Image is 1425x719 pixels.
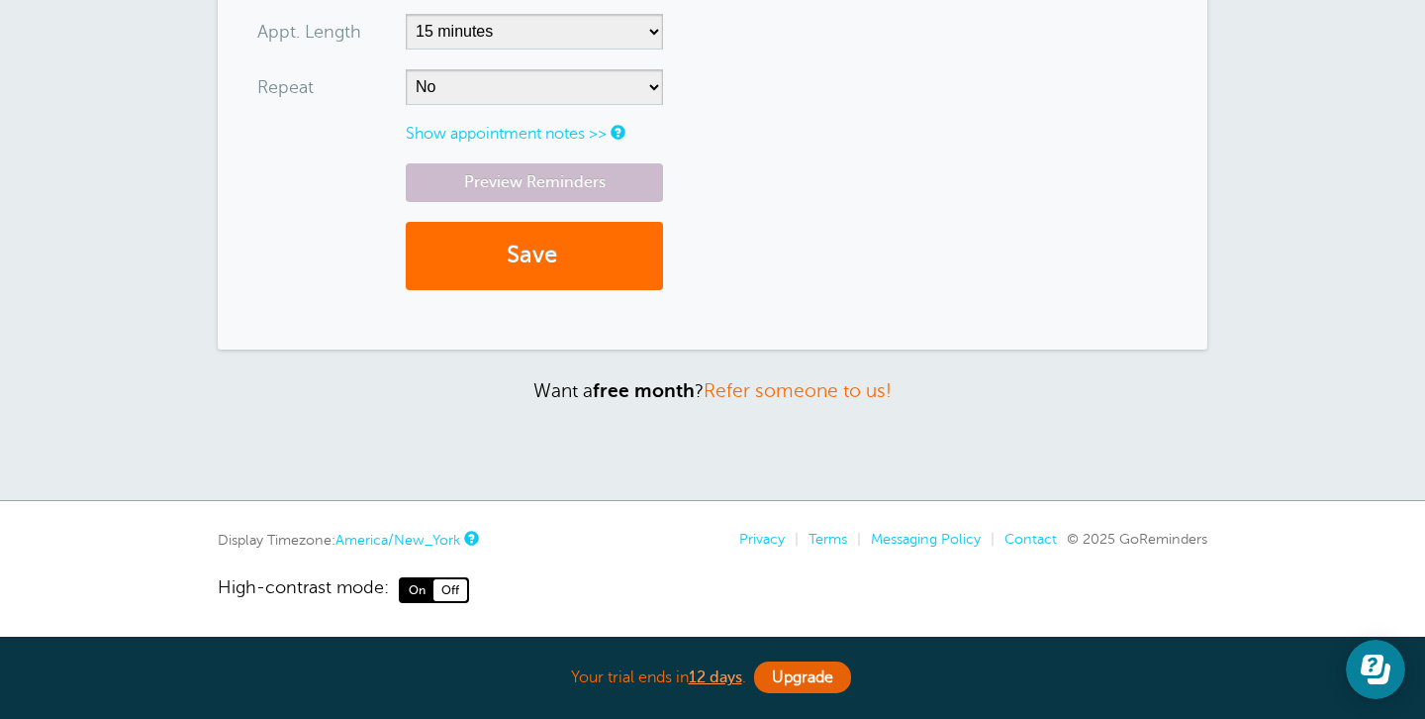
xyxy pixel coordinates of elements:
a: 12 days [689,668,742,686]
a: Privacy [739,531,785,547]
a: Notes are for internal use only, and are not visible to your clients. [611,126,622,139]
a: Refer someone to us! [704,380,892,401]
span: Off [433,579,467,601]
a: This is the timezone being used to display dates and times to you on this device. Click the timez... [464,532,476,545]
a: Upgrade [754,662,851,693]
label: Appt. Length [257,23,361,41]
a: Contact [1004,531,1057,547]
span: On [401,579,433,601]
li: | [847,531,861,548]
strong: free month [593,380,695,401]
a: Show appointment notes >> [406,125,607,143]
div: Your trial ends in . [218,657,1207,699]
a: Terms [808,531,847,547]
label: Repeat [257,78,314,96]
a: Preview Reminders [406,163,663,202]
button: Save [406,222,663,290]
a: High-contrast mode: On Off [218,577,1207,603]
iframe: Resource center [1346,640,1405,699]
li: | [785,531,799,548]
a: America/New_York [335,532,460,548]
div: Display Timezone: [218,531,476,549]
a: Messaging Policy [871,531,981,547]
span: © 2025 GoReminders [1067,531,1207,547]
p: Want a ? [218,379,1207,402]
li: | [981,531,995,548]
span: High-contrast mode: [218,577,389,603]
